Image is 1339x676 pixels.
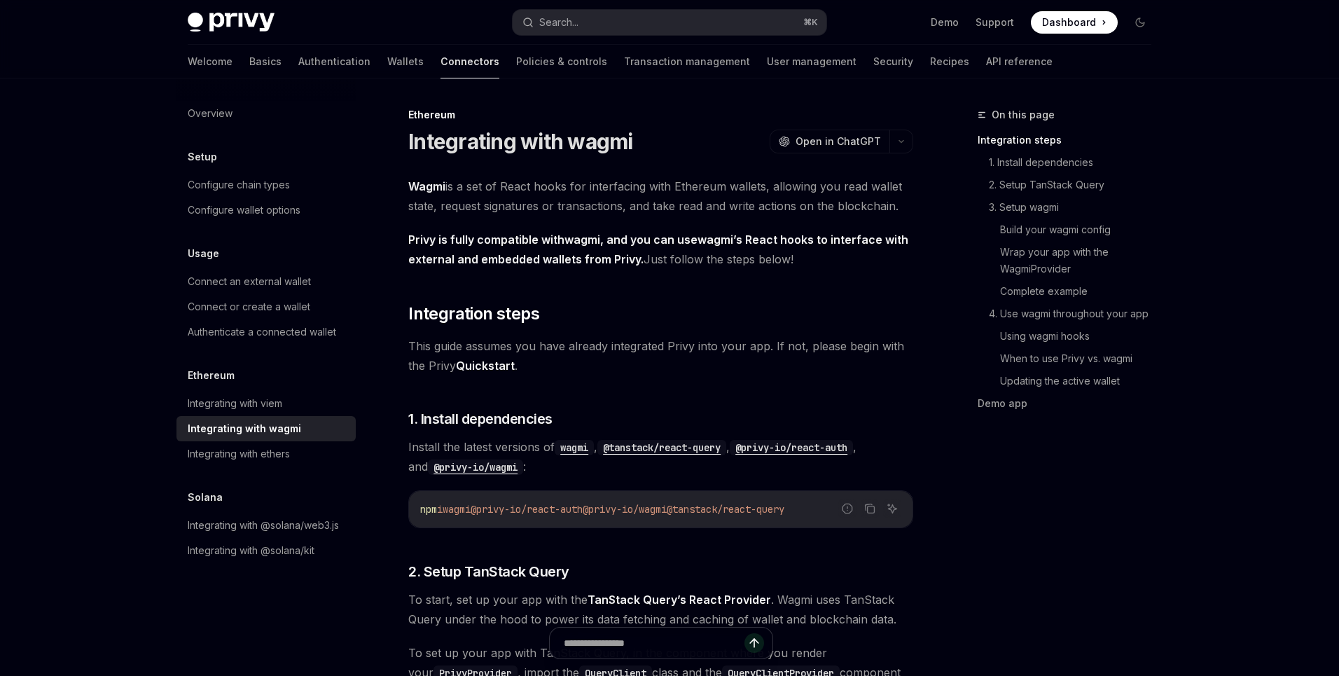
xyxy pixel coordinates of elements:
a: Build your wagmi config [1000,219,1163,241]
a: Wagmi [408,179,445,194]
div: Integrating with wagmi [188,420,301,437]
div: Search... [539,14,578,31]
div: Configure wallet options [188,202,300,219]
div: Integrating with viem [188,395,282,412]
code: @privy-io/react-auth [730,440,853,455]
a: Authenticate a connected wallet [176,319,356,345]
div: Connect or create a wallet [188,298,310,315]
span: Open in ChatGPT [796,134,881,149]
a: @tanstack/react-query [597,440,726,454]
a: wagmi [564,233,600,247]
a: Integration steps [978,129,1163,151]
span: On this page [992,106,1055,123]
span: Dashboard [1042,15,1096,29]
span: This guide assumes you have already integrated Privy into your app. If not, please begin with the... [408,336,913,375]
h1: Integrating with wagmi [408,129,633,154]
span: @tanstack/react-query [667,503,784,516]
code: wagmi [555,440,594,455]
a: Basics [249,45,282,78]
div: Overview [188,105,233,122]
a: Configure wallet options [176,198,356,223]
a: API reference [986,45,1053,78]
a: @privy-io/react-auth [730,440,853,454]
img: dark logo [188,13,275,32]
a: Demo [931,15,959,29]
a: Integrating with wagmi [176,416,356,441]
a: Policies & controls [516,45,607,78]
div: Integrating with @solana/kit [188,542,314,559]
button: Search...⌘K [513,10,826,35]
a: Dashboard [1031,11,1118,34]
button: Copy the contents from the code block [861,499,879,518]
a: 4. Use wagmi throughout your app [989,303,1163,325]
a: Quickstart [456,359,515,373]
a: Security [873,45,913,78]
a: 1. Install dependencies [989,151,1163,174]
span: To start, set up your app with the . Wagmi uses TanStack Query under the hood to power its data f... [408,590,913,629]
a: wagmi [555,440,594,454]
span: 1. Install dependencies [408,409,553,429]
strong: Privy is fully compatible with , and you can use ’s React hooks to interface with external and em... [408,233,908,266]
a: Support [976,15,1014,29]
a: 3. Setup wagmi [989,196,1163,219]
a: Integrating with viem [176,391,356,416]
span: ⌘ K [803,17,818,28]
a: TanStack Query’s React Provider [588,593,771,607]
a: Transaction management [624,45,750,78]
div: Integrating with ethers [188,446,290,462]
button: Send message [744,633,764,653]
span: is a set of React hooks for interfacing with Ethereum wallets, allowing you read wallet state, re... [408,177,913,216]
a: Connect or create a wallet [176,294,356,319]
a: Updating the active wallet [1000,370,1163,392]
a: Configure chain types [176,172,356,198]
span: npm [420,503,437,516]
a: Integrating with ethers [176,441,356,467]
span: @privy-io/wagmi [583,503,667,516]
a: Welcome [188,45,233,78]
a: Integrating with @solana/web3.js [176,513,356,538]
span: Install the latest versions of , , , and : [408,437,913,476]
a: Integrating with @solana/kit [176,538,356,563]
code: @tanstack/react-query [597,440,726,455]
span: @privy-io/react-auth [471,503,583,516]
a: Recipes [930,45,969,78]
a: Connect an external wallet [176,269,356,294]
button: Open in ChatGPT [770,130,889,153]
span: Integration steps [408,303,539,325]
a: Complete example [1000,280,1163,303]
h5: Setup [188,149,217,165]
a: @privy-io/wagmi [428,460,523,474]
h5: Solana [188,489,223,506]
div: Ethereum [408,108,913,122]
code: @privy-io/wagmi [428,460,523,475]
span: i [437,503,443,516]
a: Wallets [387,45,424,78]
h5: Usage [188,245,219,262]
button: Report incorrect code [838,499,856,518]
a: Demo app [978,392,1163,415]
div: Configure chain types [188,177,290,193]
a: Using wagmi hooks [1000,325,1163,347]
span: 2. Setup TanStack Query [408,562,569,581]
a: Authentication [298,45,370,78]
div: Authenticate a connected wallet [188,324,336,340]
a: User management [767,45,856,78]
span: Just follow the steps below! [408,230,913,269]
div: Connect an external wallet [188,273,311,290]
button: Ask AI [883,499,901,518]
a: 2. Setup TanStack Query [989,174,1163,196]
a: Wrap your app with the WagmiProvider [1000,241,1163,280]
a: Connectors [440,45,499,78]
a: Overview [176,101,356,126]
span: wagmi [443,503,471,516]
h5: Ethereum [188,367,235,384]
a: wagmi [698,233,733,247]
a: When to use Privy vs. wagmi [1000,347,1163,370]
div: Integrating with @solana/web3.js [188,517,339,534]
button: Toggle dark mode [1129,11,1151,34]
